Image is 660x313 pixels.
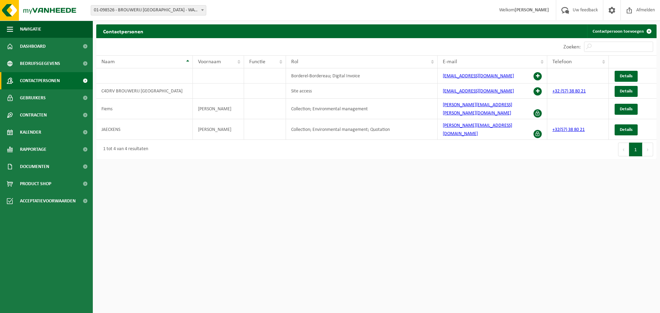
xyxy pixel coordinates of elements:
[552,89,586,94] a: +32 (57) 38 80 21
[20,124,41,141] span: Kalender
[20,21,41,38] span: Navigatie
[615,104,638,115] a: Details
[286,83,438,99] td: Site access
[96,24,150,38] h2: Contactpersonen
[20,158,49,175] span: Documenten
[91,5,206,15] span: 01-098526 - BROUWERIJ SINT BERNARDUS - WATOU
[443,102,512,116] a: [PERSON_NAME][EMAIL_ADDRESS][PERSON_NAME][DOMAIN_NAME]
[286,99,438,119] td: Collection; Environmental management
[100,143,148,156] div: 1 tot 4 van 4 resultaten
[101,59,115,65] span: Naam
[198,59,221,65] span: Voornaam
[618,143,629,156] button: Previous
[20,175,51,192] span: Product Shop
[193,99,244,119] td: [PERSON_NAME]
[515,8,549,13] strong: [PERSON_NAME]
[20,55,60,72] span: Bedrijfsgegevens
[620,74,632,78] span: Details
[629,143,642,156] button: 1
[20,38,46,55] span: Dashboard
[286,68,438,83] td: Borderel-Bordereau; Digital Invoice
[193,119,244,140] td: [PERSON_NAME]
[642,143,653,156] button: Next
[620,107,632,111] span: Details
[91,5,206,15] span: 01-098526 - BROUWERIJ SINT BERNARDUS - WATOU
[620,127,632,132] span: Details
[20,72,60,89] span: Contactpersonen
[620,89,632,93] span: Details
[96,83,193,99] td: C4DRV BROUWERIJ [GEOGRAPHIC_DATA]
[249,59,265,65] span: Functie
[96,119,193,140] td: JAECKENS
[443,74,514,79] a: [EMAIL_ADDRESS][DOMAIN_NAME]
[587,24,656,38] a: Contactpersoon toevoegen
[443,59,457,65] span: E-mail
[443,123,512,136] a: [PERSON_NAME][EMAIL_ADDRESS][DOMAIN_NAME]
[615,71,638,82] a: Details
[615,124,638,135] a: Details
[20,141,46,158] span: Rapportage
[286,119,438,140] td: Collection; Environmental management; Quotation
[20,107,47,124] span: Contracten
[552,59,572,65] span: Telefoon
[291,59,298,65] span: Rol
[20,192,76,210] span: Acceptatievoorwaarden
[443,89,514,94] a: [EMAIL_ADDRESS][DOMAIN_NAME]
[552,127,585,132] a: +32(57) 38 80 21
[96,99,193,119] td: Fiems
[20,89,46,107] span: Gebruikers
[563,44,581,50] label: Zoeken:
[615,86,638,97] a: Details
